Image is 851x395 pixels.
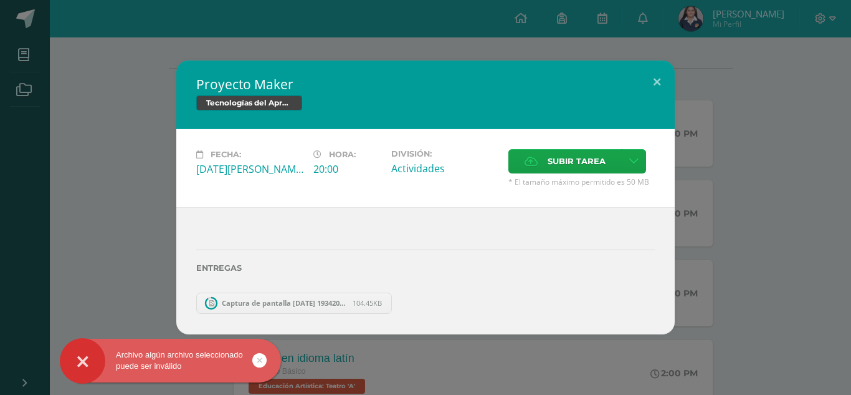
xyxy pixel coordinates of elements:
span: Fecha: [211,150,241,159]
label: División: [391,149,498,158]
label: Entregas [196,263,655,273]
span: Subir tarea [548,150,606,173]
h2: Proyecto Maker [196,76,655,93]
span: Tecnologías del Aprendizaje y la Comunicación [196,95,302,110]
span: Captura de pantalla [DATE] 193420.png [216,298,353,308]
div: 20:00 [313,162,381,176]
span: Hora: [329,150,356,159]
div: [DATE][PERSON_NAME] [196,162,303,176]
div: Actividades [391,162,498,175]
span: 104.45KB [353,298,382,308]
a: Captura de pantalla 2025-08-12 193420.png [196,293,392,314]
div: Archivo algún archivo seleccionado puede ser inválido [60,349,281,372]
button: Close (Esc) [639,61,675,103]
span: * El tamaño máximo permitido es 50 MB [508,177,655,187]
